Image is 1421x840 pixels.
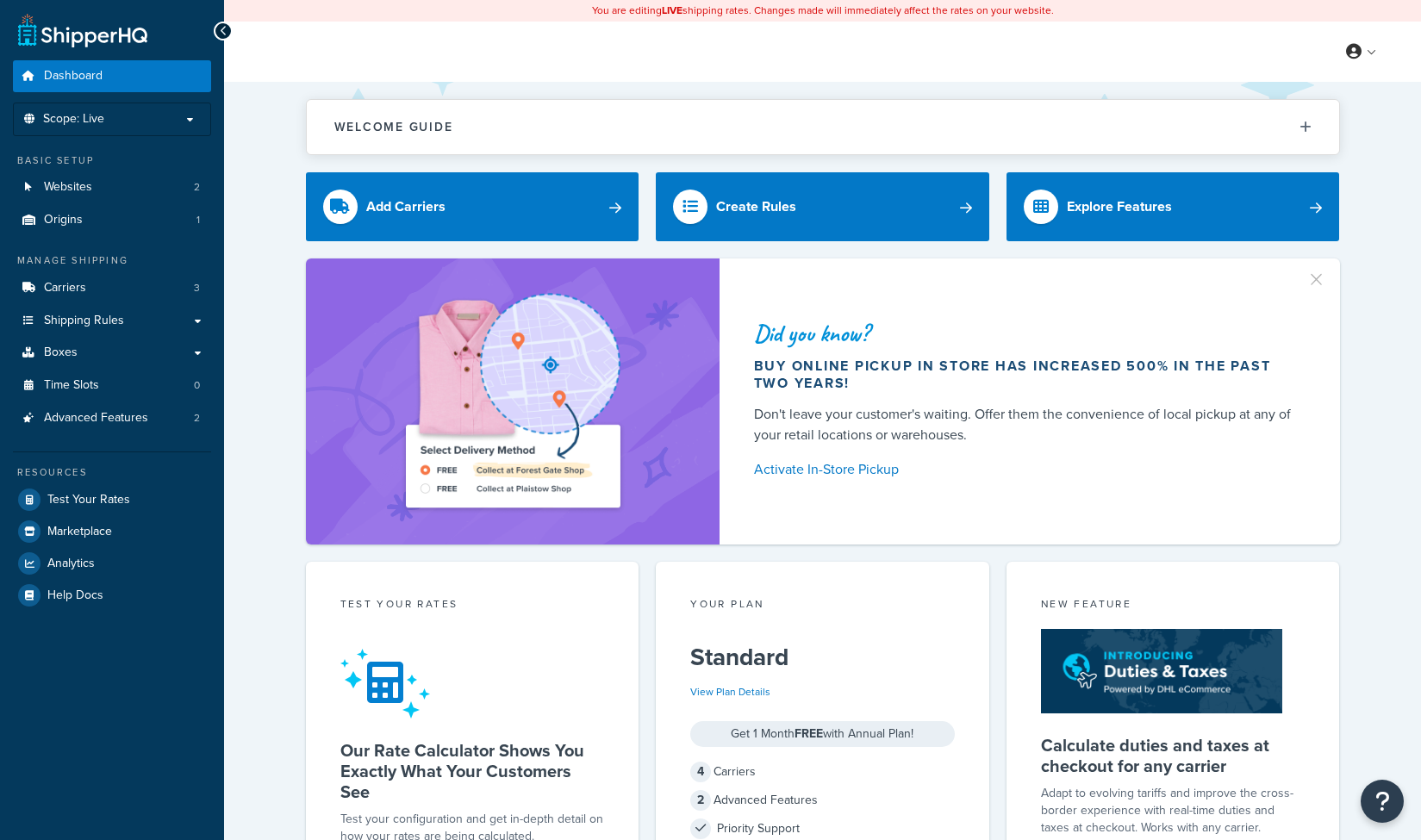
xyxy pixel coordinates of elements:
a: Explore Features [1007,172,1340,241]
a: Create Rules [656,172,989,241]
span: Test Your Rates [47,493,130,507]
img: ad-shirt-map-b0359fc47e01cab431d101c4b569394f6a03f54285957d908178d52f29eb9668.png [357,284,669,519]
div: Explore Features [1067,195,1172,219]
a: Carriers3 [13,272,211,304]
span: Dashboard [44,69,103,84]
h5: Our Rate Calculator Shows You Exactly What Your Customers See [340,740,605,802]
a: View Plan Details [690,684,770,700]
div: Create Rules [716,195,796,219]
button: Welcome Guide [307,100,1339,154]
a: Origins1 [13,204,211,236]
div: Resources [13,465,211,480]
a: Activate In-Store Pickup [754,457,1299,482]
span: 3 [194,281,200,296]
div: Basic Setup [13,153,211,168]
h5: Standard [690,644,955,671]
div: Your Plan [690,596,955,616]
a: Dashboard [13,60,211,92]
a: Websites2 [13,171,211,203]
span: 4 [690,762,711,782]
span: Analytics [47,557,95,571]
span: 0 [194,378,200,393]
button: Open Resource Center [1361,780,1404,823]
a: Time Slots0 [13,370,211,401]
span: Carriers [44,281,86,296]
span: 2 [194,180,200,195]
b: LIVE [662,3,682,18]
span: Marketplace [47,525,112,539]
div: Add Carriers [366,195,446,219]
div: Did you know? [754,321,1299,345]
div: Advanced Features [690,788,955,812]
span: Help Docs [47,588,103,603]
span: Origins [44,213,83,227]
div: New Feature [1041,596,1306,616]
div: Carriers [690,760,955,784]
div: Manage Shipping [13,253,211,268]
span: 2 [194,411,200,426]
div: Get 1 Month with Annual Plan! [690,721,955,747]
h5: Calculate duties and taxes at checkout for any carrier [1041,735,1306,776]
div: Test your rates [340,596,605,616]
li: Advanced Features [13,402,211,434]
strong: FREE [795,725,823,743]
li: Carriers [13,272,211,304]
a: Analytics [13,548,211,579]
a: Add Carriers [306,172,639,241]
span: 1 [196,213,200,227]
h2: Welcome Guide [334,121,453,134]
span: Advanced Features [44,411,148,426]
a: Advanced Features2 [13,402,211,434]
p: Adapt to evolving tariffs and improve the cross-border experience with real-time duties and taxes... [1041,785,1306,837]
div: Buy online pickup in store has increased 500% in the past two years! [754,358,1299,392]
a: Test Your Rates [13,484,211,515]
span: 2 [690,790,711,811]
a: Shipping Rules [13,305,211,337]
span: Websites [44,180,92,195]
a: Marketplace [13,516,211,547]
span: Time Slots [44,378,99,393]
div: Don't leave your customer's waiting. Offer them the convenience of local pickup at any of your re... [754,404,1299,445]
span: Boxes [44,345,78,360]
a: Help Docs [13,580,211,611]
span: Shipping Rules [44,314,124,328]
span: Scope: Live [43,112,104,127]
li: Websites [13,171,211,203]
li: Time Slots [13,370,211,401]
a: Boxes [13,337,211,369]
li: Origins [13,204,211,236]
